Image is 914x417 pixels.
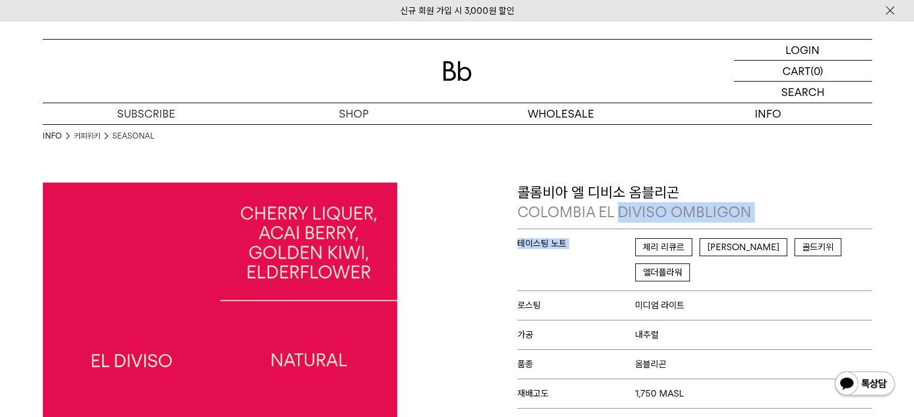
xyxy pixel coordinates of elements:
[250,103,457,124] a: SHOP
[635,300,684,311] span: 미디엄 라이트
[635,359,666,370] span: 옴블리곤
[400,5,514,16] a: 신규 회원 가입 시 3,000원 할인
[457,103,665,124] p: WHOLESALE
[74,130,100,142] a: 커피위키
[43,130,74,142] li: INFO
[517,182,872,223] p: 콜롬비아 엘 디비소 옴블리곤
[734,40,872,61] a: LOGIN
[734,61,872,82] a: CART (0)
[443,61,472,81] img: 로고
[635,263,690,281] span: 엘더플라워
[517,359,636,370] span: 품종
[43,103,250,124] a: SUBSCRIBE
[517,300,636,311] span: 로스팅
[794,238,841,256] span: 골드키위
[635,329,659,340] span: 내추럴
[665,103,872,124] p: INFO
[517,329,636,340] span: 가공
[699,238,787,256] span: [PERSON_NAME]
[517,238,636,249] span: 테이스팅 노트
[811,61,823,81] p: (0)
[782,61,811,81] p: CART
[112,130,154,142] a: SEASONAL
[833,370,896,399] img: 카카오톡 채널 1:1 채팅 버튼
[517,202,872,223] p: COLOMBIA EL DIVISO OMBLIGON
[781,82,824,103] p: SEARCH
[635,238,692,256] span: 체리 리큐르
[785,40,820,60] p: LOGIN
[635,388,684,399] span: 1,750 MASL
[517,388,636,399] span: 재배고도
